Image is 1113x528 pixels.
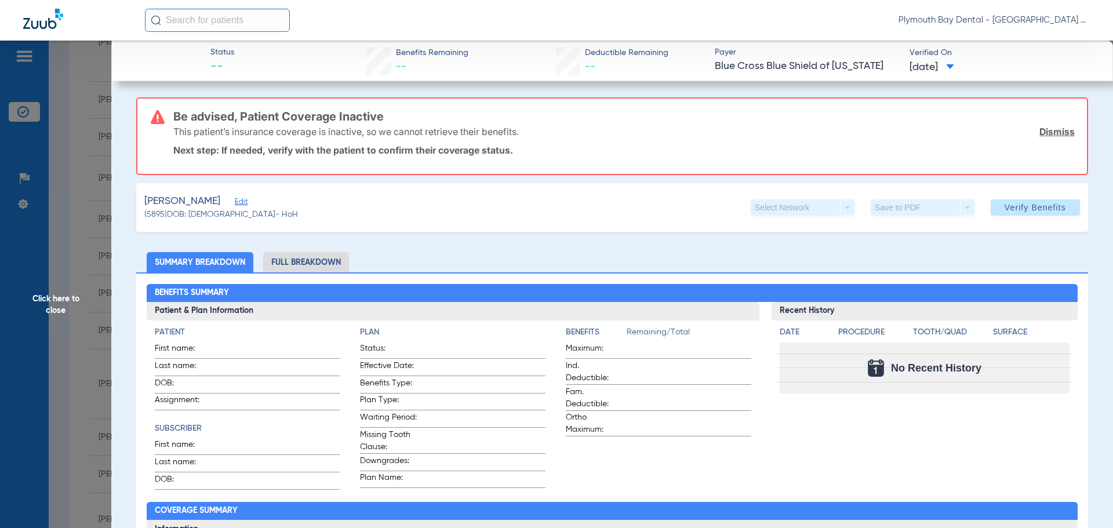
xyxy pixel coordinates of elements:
[173,111,1075,122] h3: Be advised, Patient Coverage Inactive
[838,326,909,338] h4: Procedure
[360,412,417,427] span: Waiting Period:
[235,198,245,209] span: Edit
[151,110,165,124] img: error-icon
[360,326,545,338] h4: Plan
[910,47,1094,59] span: Verified On
[1039,126,1075,137] a: Dismiss
[715,59,900,74] span: Blue Cross Blue Shield of [US_STATE]
[360,394,417,410] span: Plan Type:
[360,472,417,487] span: Plan Name:
[263,252,349,272] li: Full Breakdown
[627,326,751,343] span: Remaining/Total
[913,326,990,343] app-breakdown-title: Tooth/Quad
[566,412,623,436] span: Ortho Maximum:
[144,209,298,221] span: (5895) DOB: [DEMOGRAPHIC_DATA] - HoH
[585,61,595,72] span: --
[993,326,1070,338] h4: Surface
[145,9,290,32] input: Search for patients
[155,423,340,435] h4: Subscriber
[155,394,212,410] span: Assignment:
[772,302,1078,321] h3: Recent History
[899,14,1090,26] span: Plymouth Bay Dental - [GEOGRAPHIC_DATA] Dental
[360,455,417,471] span: Downgrades:
[566,343,623,358] span: Maximum:
[173,126,519,137] p: This patient’s insurance coverage is inactive, so we cannot retrieve their benefits.
[155,326,340,338] h4: Patient
[566,326,627,343] app-breakdown-title: Benefits
[360,377,417,393] span: Benefits Type:
[910,60,954,75] span: [DATE]
[566,386,623,410] span: Fam. Deductible:
[147,252,253,272] li: Summary Breakdown
[151,15,161,26] img: Search Icon
[155,343,212,358] span: First name:
[868,359,884,377] img: Calendar
[360,429,417,453] span: Missing Tooth Clause:
[585,47,668,59] span: Deductible Remaining
[360,343,417,358] span: Status:
[155,456,212,472] span: Last name:
[210,46,234,59] span: Status
[838,326,909,343] app-breakdown-title: Procedure
[780,326,828,338] h4: Date
[396,61,406,72] span: --
[891,362,981,374] span: No Recent History
[780,326,828,343] app-breakdown-title: Date
[147,302,759,321] h3: Patient & Plan Information
[913,326,990,338] h4: Tooth/Quad
[155,439,212,454] span: First name:
[360,360,417,376] span: Effective Date:
[147,284,1078,303] h2: Benefits Summary
[991,199,1080,216] button: Verify Benefits
[155,474,212,489] span: DOB:
[210,59,234,75] span: --
[173,144,1075,156] p: Next step: If needed, verify with the patient to confirm their coverage status.
[396,47,468,59] span: Benefits Remaining
[715,46,900,59] span: Payer
[1005,203,1066,212] span: Verify Benefits
[566,326,627,338] h4: Benefits
[993,326,1070,343] app-breakdown-title: Surface
[147,502,1078,520] h2: Coverage Summary
[144,194,220,209] span: [PERSON_NAME]
[566,360,623,384] span: Ind. Deductible:
[155,360,212,376] span: Last name:
[155,377,212,393] span: DOB:
[1055,472,1113,528] iframe: Chat Widget
[23,9,63,29] img: Zuub Logo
